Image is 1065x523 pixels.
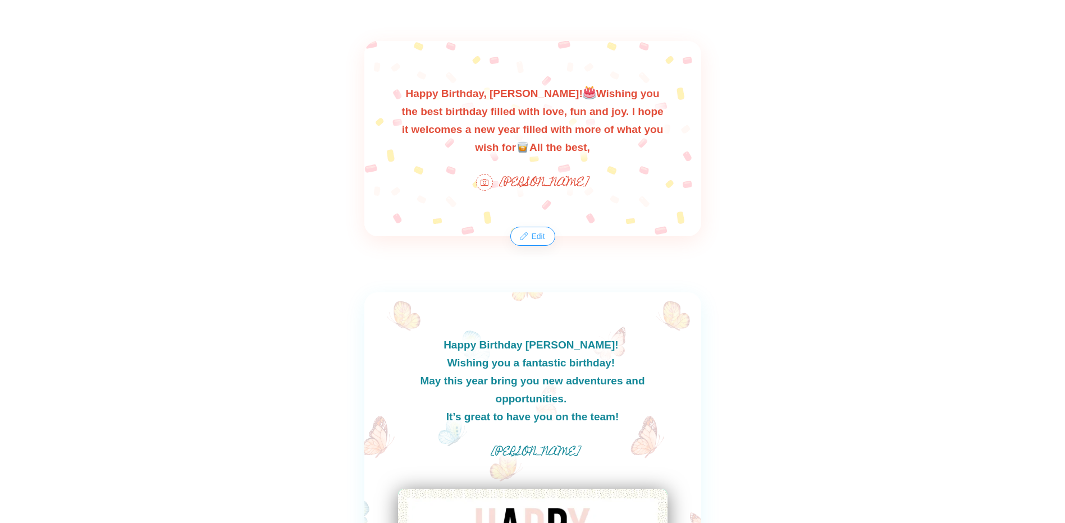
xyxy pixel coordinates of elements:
button: Edit [511,227,554,245]
span: [PERSON_NAME] [491,442,581,464]
div: Happy Birthday [PERSON_NAME]! Wishing you a fantastic birthday! May this year bring you new adven... [364,292,701,506]
img: 🎂 [583,86,596,99]
span: [PERSON_NAME] [500,173,589,194]
div: Happy Birthday, [PERSON_NAME]! Wishing you the best birthday filled with love, fun and joy. I hop... [364,41,701,236]
img: 🥃 [516,140,529,153]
